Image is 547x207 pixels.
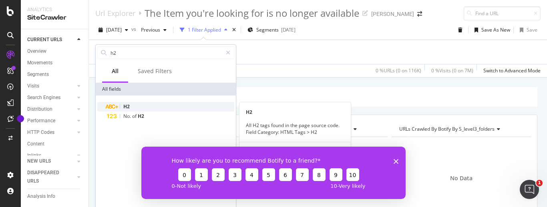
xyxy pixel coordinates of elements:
div: [PERSON_NAME] [371,10,414,18]
div: CURRENT URLS [27,36,62,44]
div: 0 % Visits ( 0 on 7M ) [431,67,473,74]
iframe: Intercom live chat [520,180,539,199]
a: Search Engines [27,94,75,102]
a: DISAPPEARED URLS [27,169,75,185]
div: Search Engines [27,94,60,102]
div: SiteCrawler [27,13,82,22]
span: 1 [536,180,543,186]
input: Search by field name [110,47,222,59]
a: Distribution [27,105,75,113]
div: Content [27,140,44,148]
div: Distribution [27,105,52,113]
a: Inlinks [27,151,75,160]
div: Save As New [481,26,510,33]
span: No Data [450,174,473,182]
button: Save As New [471,24,510,36]
a: Overview [27,47,83,56]
button: [DATE] [95,24,131,36]
div: Performance [27,117,55,125]
div: DISAPPEARED URLS [27,169,68,185]
div: Analysis Info [27,192,55,201]
div: arrow-right-arrow-left [417,11,422,17]
a: Visits [27,82,75,90]
div: HTTP Codes [27,128,54,137]
div: times [231,26,237,34]
div: Analytics [27,6,82,13]
a: Url Explorer [95,9,135,18]
button: Switch to Advanced Mode [480,64,541,77]
span: Segments [256,26,279,33]
div: 0 % URLs ( 0 on 116K ) [376,67,421,74]
a: NEW URLS [27,157,75,165]
input: Find a URL [464,6,541,20]
a: HTTP Codes [27,128,75,137]
div: NEW URLS [27,157,51,165]
span: vs [131,26,138,32]
span: 2025 Sep. 22nd [106,26,122,33]
button: 1 Filter Applied [177,24,231,36]
div: Switch to Advanced Mode [483,67,541,74]
span: of [132,113,138,119]
div: The Item you're looking for is no longer available [145,6,359,20]
div: Visits [27,82,39,90]
h4: URLs Crawled By Botify By s_level3_folders [398,123,524,135]
div: Save [527,26,537,33]
span: H2 [138,113,144,119]
a: Performance [27,117,75,125]
div: H2 [239,109,351,115]
span: H2 [123,103,130,110]
div: Tooltip anchor [17,115,24,122]
div: 1 Filter Applied [188,26,221,33]
button: Segments[DATE] [244,24,299,36]
a: Movements [27,59,83,67]
span: Previous [138,26,160,33]
div: All fields [96,83,236,96]
div: All [112,67,119,75]
a: CURRENT URLS [27,36,75,44]
div: Segments [27,70,49,79]
div: Saved Filters [138,67,172,75]
div: Movements [27,59,52,67]
div: Inlinks [27,151,41,160]
a: Analysis Info [27,192,83,201]
a: Content [27,140,83,148]
span: No. [123,113,132,119]
button: Previous [138,24,170,36]
div: [DATE] [281,26,296,33]
iframe: Survey from Botify [141,147,406,199]
span: URLs Crawled By Botify By s_level3_folders [399,125,495,132]
a: Segments [27,70,83,79]
div: All H2 tags found in the page source code. Field Category: HTML Tags > H2 [239,122,351,135]
div: Overview [27,47,46,56]
button: Save [517,24,537,36]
